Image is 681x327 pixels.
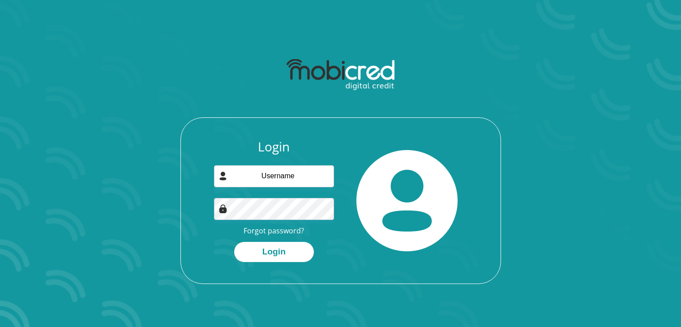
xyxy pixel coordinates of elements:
[218,172,227,181] img: user-icon image
[214,165,334,187] input: Username
[244,226,304,236] a: Forgot password?
[234,242,314,262] button: Login
[218,204,227,213] img: Image
[287,59,394,90] img: mobicred logo
[214,139,334,155] h3: Login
